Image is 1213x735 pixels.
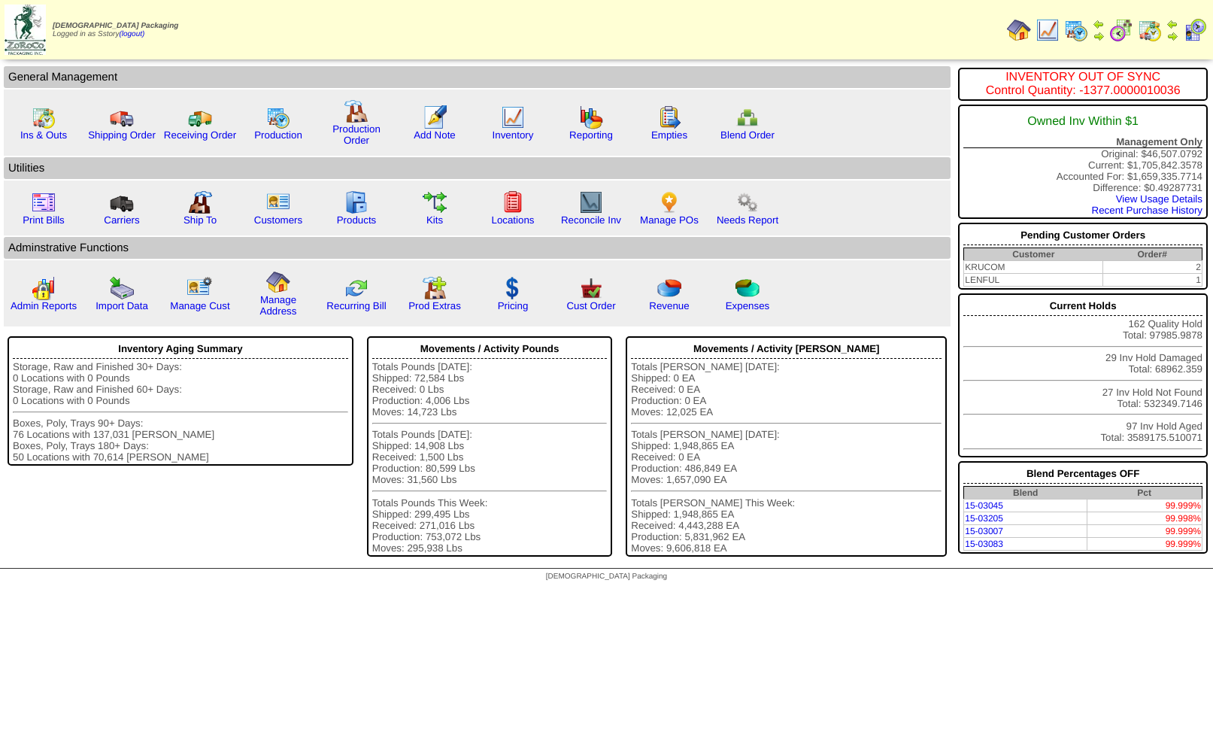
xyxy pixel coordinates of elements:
[963,226,1202,245] div: Pending Customer Orders
[958,105,1208,219] div: Original: $46,507.0792 Current: $1,705,842.3578 Accounted For: $1,659,335.7714 Difference: $0.492...
[186,276,214,300] img: managecust.png
[188,105,212,129] img: truck2.gif
[164,129,236,141] a: Receiving Order
[657,105,681,129] img: workorder.gif
[110,190,134,214] img: truck3.gif
[720,129,775,141] a: Blend Order
[344,190,368,214] img: cabinet.gif
[119,30,144,38] a: (logout)
[344,276,368,300] img: reconcile.gif
[498,300,529,311] a: Pricing
[963,108,1202,136] div: Owned Inv Within $1
[372,339,608,359] div: Movements / Activity Pounds
[963,464,1202,484] div: Blend Percentages OFF
[183,214,217,226] a: Ship To
[188,190,212,214] img: factory2.gif
[651,129,687,141] a: Empties
[426,214,443,226] a: Kits
[579,190,603,214] img: line_graph2.gif
[4,157,951,179] td: Utilities
[53,22,178,30] span: [DEMOGRAPHIC_DATA] Packaging
[32,105,56,129] img: calendarinout.gif
[965,526,1003,536] a: 15-03007
[1102,274,1202,287] td: 1
[561,214,621,226] a: Reconcile Inv
[1138,18,1162,42] img: calendarinout.gif
[1093,18,1105,30] img: arrowleft.gif
[631,361,942,554] div: Totals [PERSON_NAME] [DATE]: Shipped: 0 EA Received: 0 EA Production: 0 EA Moves: 12,025 EA Total...
[501,276,525,300] img: dollar.gif
[423,276,447,300] img: prodextras.gif
[579,105,603,129] img: graph.gif
[326,300,386,311] a: Recurring Bill
[4,237,951,259] td: Adminstrative Functions
[20,129,67,141] a: Ins & Outs
[963,296,1202,316] div: Current Holds
[1093,30,1105,42] img: arrowright.gif
[1109,18,1133,42] img: calendarblend.gif
[964,261,1103,274] td: KRUCOM
[372,361,608,554] div: Totals Pounds [DATE]: Shipped: 72,584 Lbs Received: 0 Lbs Production: 4,006 Lbs Moves: 14,723 Lbs...
[735,105,760,129] img: network.png
[1087,500,1202,512] td: 99.999%
[501,105,525,129] img: line_graph.gif
[964,487,1087,500] th: Blend
[1007,18,1031,42] img: home.gif
[408,300,461,311] a: Prod Extras
[493,129,534,141] a: Inventory
[1166,18,1178,30] img: arrowleft.gif
[964,248,1103,261] th: Customer
[260,294,297,317] a: Manage Address
[963,136,1202,148] div: Management Only
[1092,205,1202,216] a: Recent Purchase History
[963,71,1202,98] div: INVENTORY OUT OF SYNC Control Quantity: -1377.0000010036
[32,276,56,300] img: graph2.png
[32,190,56,214] img: invoice2.gif
[579,276,603,300] img: cust_order.png
[1064,18,1088,42] img: calendarprod.gif
[657,276,681,300] img: pie_chart.png
[569,129,613,141] a: Reporting
[23,214,65,226] a: Print Bills
[337,214,377,226] a: Products
[5,5,46,55] img: zoroco-logo-small.webp
[1102,248,1202,261] th: Order#
[254,129,302,141] a: Production
[13,361,348,463] div: Storage, Raw and Finished 30+ Days: 0 Locations with 0 Pounds Storage, Raw and Finished 60+ Days:...
[1183,18,1207,42] img: calendarcustomer.gif
[1087,487,1202,500] th: Pct
[657,190,681,214] img: po.png
[649,300,689,311] a: Revenue
[1166,30,1178,42] img: arrowright.gif
[501,190,525,214] img: locations.gif
[726,300,770,311] a: Expenses
[1116,193,1202,205] a: View Usage Details
[266,270,290,294] img: home.gif
[170,300,229,311] a: Manage Cust
[965,539,1003,549] a: 15-03083
[96,300,148,311] a: Import Data
[414,129,456,141] a: Add Note
[423,190,447,214] img: workflow.gif
[110,276,134,300] img: import.gif
[53,22,178,38] span: Logged in as Sstory
[13,339,348,359] div: Inventory Aging Summary
[566,300,615,311] a: Cust Order
[717,214,778,226] a: Needs Report
[1036,18,1060,42] img: line_graph.gif
[958,293,1208,457] div: 162 Quality Hold Total: 97985.9878 29 Inv Hold Damaged Total: 68962.359 27 Inv Hold Not Found Tot...
[640,214,699,226] a: Manage POs
[88,129,156,141] a: Shipping Order
[1102,261,1202,274] td: 2
[1087,538,1202,551] td: 99.999%
[964,274,1103,287] td: LENFUL
[11,300,77,311] a: Admin Reports
[965,513,1003,524] a: 15-03205
[266,105,290,129] img: calendarprod.gif
[423,105,447,129] img: orders.gif
[491,214,534,226] a: Locations
[735,190,760,214] img: workflow.png
[546,573,667,581] span: [DEMOGRAPHIC_DATA] Packaging
[110,105,134,129] img: truck.gif
[332,123,381,146] a: Production Order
